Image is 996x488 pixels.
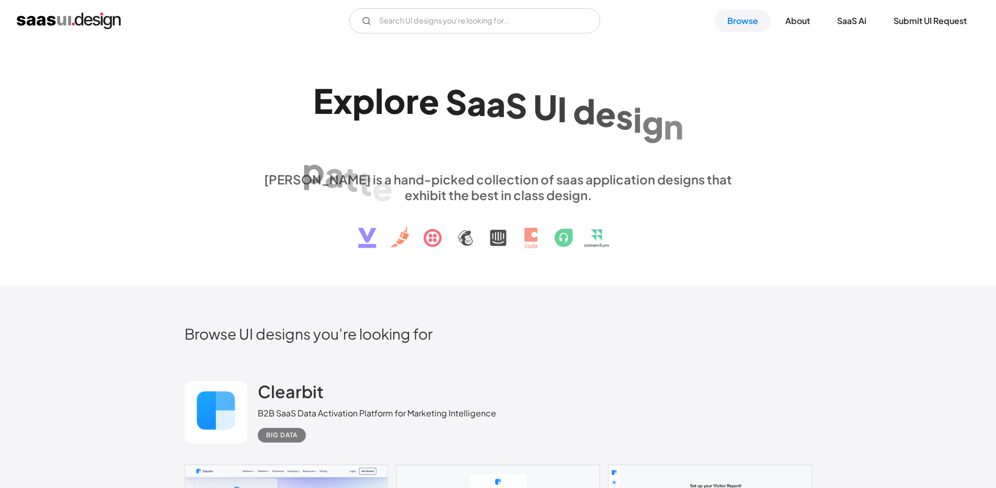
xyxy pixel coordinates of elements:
a: Submit UI Request [881,9,979,32]
div: r [393,172,406,213]
div: I [557,89,567,129]
div: g [642,102,663,143]
div: a [467,83,486,123]
div: a [486,84,506,124]
div: t [358,163,372,203]
div: S [506,85,527,125]
div: i [633,99,642,140]
div: p [302,150,325,190]
div: Big Data [266,429,297,441]
div: U [533,87,557,127]
div: E [313,80,333,121]
a: home [17,13,121,29]
input: Search UI designs you're looking for... [349,8,600,33]
div: t [344,158,358,199]
div: a [325,154,344,194]
div: B2B SaaS Data Activation Platform for Marketing Intelligence [258,407,496,420]
div: S [445,82,467,122]
a: SaaS Ai [825,9,879,32]
h2: Browse UI designs you’re looking for [185,324,812,343]
div: s [616,96,633,136]
div: x [333,80,352,121]
a: Clearbit [258,381,324,407]
img: text, icon, saas logo [340,203,657,257]
h2: Clearbit [258,381,324,402]
div: e [596,94,616,134]
div: e [372,168,393,208]
div: r [406,80,419,121]
a: About [773,9,822,32]
div: o [384,80,406,121]
div: p [352,80,375,121]
h1: Explore SaaS UI design patterns & interactions. [258,80,739,161]
form: Email Form [349,8,600,33]
div: n [663,106,683,146]
div: d [573,91,596,131]
a: Browse [715,9,771,32]
div: l [375,80,384,121]
div: [PERSON_NAME] is a hand-picked collection of saas application designs that exhibit the best in cl... [258,171,739,203]
div: e [419,81,439,121]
